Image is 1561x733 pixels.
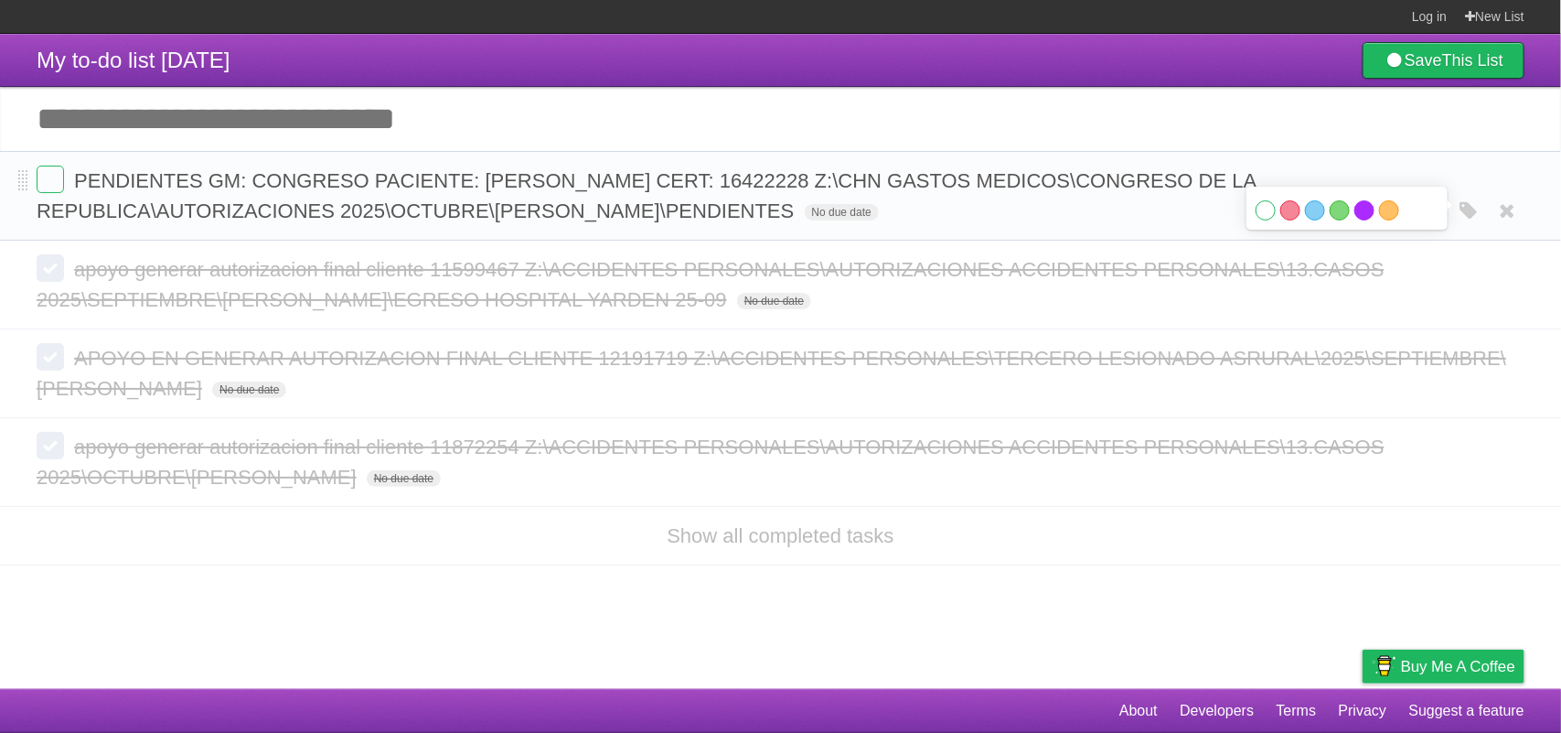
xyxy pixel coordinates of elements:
label: Done [37,432,64,459]
span: No due date [737,293,811,309]
label: Purple [1354,200,1374,221]
span: apoyo generar autorizacion final cliente 11599467 Z:\ACCIDENTES PERSONALES\AUTORIZACIONES ACCIDEN... [37,258,1385,311]
span: APOYO EN GENERAR AUTORIZACION FINAL CLIENTE 12191719 Z:\ACCIDENTES PERSONALES\TERCERO LESIONADO A... [37,347,1506,400]
a: Privacy [1339,694,1386,728]
label: Done [37,343,64,371]
label: White [1256,200,1276,221]
span: apoyo generar autorizacion final cliente 11872254 Z:\ACCIDENTES PERSONALES\AUTORIZACIONES ACCIDEN... [37,436,1385,489]
span: PENDIENTES GM: CONGRESO PACIENTE: [PERSON_NAME] CERT: 16422228 Z:\CHN GASTOS MEDICOS\CONGRESO DE ... [37,169,1256,222]
a: Suggest a feature [1409,694,1524,728]
label: Blue [1305,200,1325,221]
img: Buy me a coffee [1372,651,1396,682]
span: Buy me a coffee [1401,651,1515,683]
a: Developers [1180,694,1254,728]
label: Green [1330,200,1350,221]
span: No due date [212,382,286,398]
a: Show all completed tasks [667,524,893,547]
label: Done [37,166,64,193]
a: Terms [1277,694,1317,728]
span: No due date [367,470,441,487]
label: Red [1280,200,1300,221]
label: Orange [1379,200,1399,221]
a: About [1119,694,1158,728]
span: My to-do list [DATE] [37,48,230,72]
a: Buy me a coffee [1363,650,1524,684]
label: Done [37,254,64,282]
b: This List [1442,51,1503,70]
a: SaveThis List [1363,42,1524,79]
span: No due date [805,204,879,221]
